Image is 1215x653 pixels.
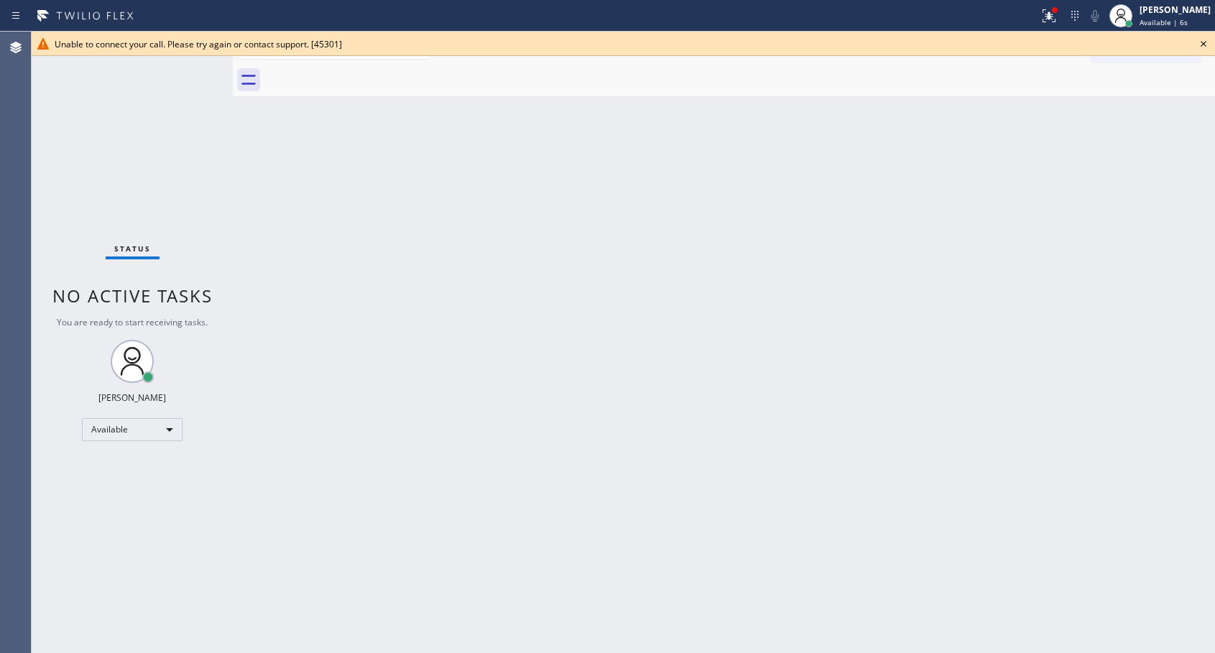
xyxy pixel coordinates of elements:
[114,244,151,254] span: Status
[1085,6,1105,26] button: Mute
[1140,17,1188,27] span: Available | 6s
[52,284,213,307] span: No active tasks
[55,38,342,50] span: Unable to connect your call. Please try again or contact support. [45301]
[98,392,166,404] div: [PERSON_NAME]
[82,418,183,441] div: Available
[57,316,208,328] span: You are ready to start receiving tasks.
[1140,4,1211,16] div: [PERSON_NAME]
